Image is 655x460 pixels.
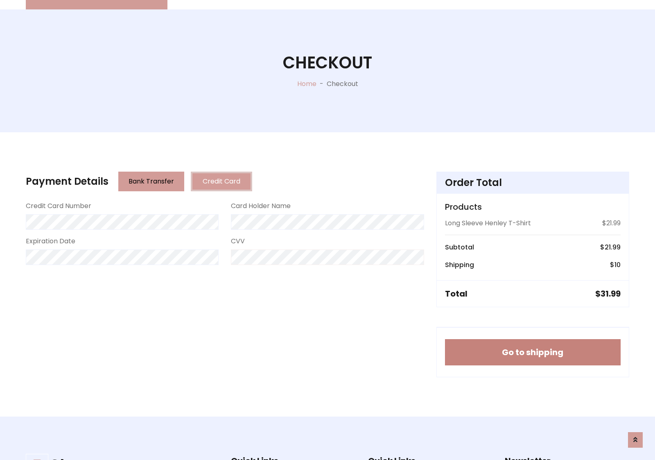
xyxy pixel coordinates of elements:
span: 21.99 [605,242,621,252]
button: Bank Transfer [118,172,184,191]
label: Card Holder Name [231,201,291,211]
h6: $ [600,243,621,251]
button: Go to shipping [445,339,621,365]
h5: Products [445,202,621,212]
p: $21.99 [602,218,621,228]
h6: Subtotal [445,243,474,251]
a: Home [297,79,316,88]
p: - [316,79,327,89]
h4: Order Total [445,177,621,189]
h6: Shipping [445,261,474,269]
p: Long Sleeve Henley T-Shirt [445,218,531,228]
h1: Checkout [283,53,372,73]
span: 10 [614,260,621,270]
label: Credit Card Number [26,201,91,211]
h5: $ [595,289,621,299]
h5: Total [445,289,468,299]
h4: Payment Details [26,176,108,188]
label: Expiration Date [26,236,75,246]
span: 31.99 [601,288,621,299]
button: Credit Card [191,172,252,191]
p: Checkout [327,79,358,89]
h6: $ [610,261,621,269]
label: CVV [231,236,245,246]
